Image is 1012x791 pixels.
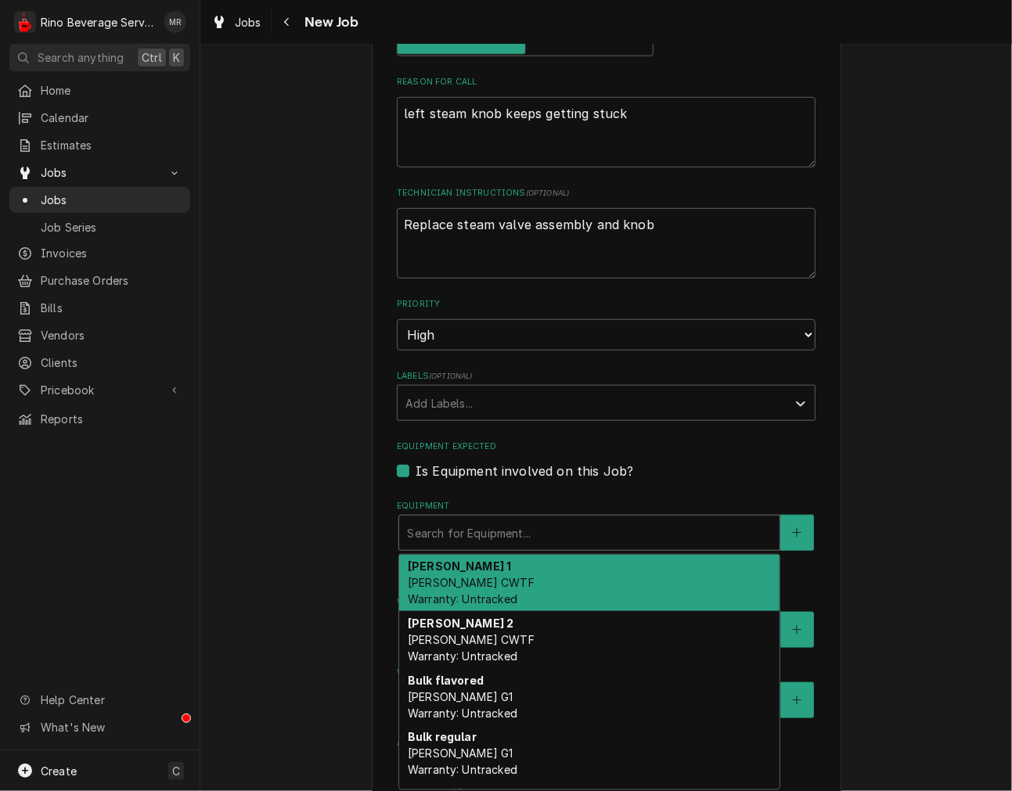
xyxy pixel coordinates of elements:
[416,462,633,480] label: Is Equipment involved on this Job?
[408,633,535,663] span: [PERSON_NAME] CWTF Warranty: Untracked
[41,192,182,208] span: Jobs
[408,576,535,606] span: [PERSON_NAME] CWTF Warranty: Untracked
[9,105,190,131] a: Calendar
[397,370,816,421] div: Labels
[397,440,816,453] label: Equipment Expected
[9,350,190,376] a: Clients
[408,559,511,573] strong: [PERSON_NAME] 1
[792,527,801,538] svg: Create New Equipment
[235,14,261,31] span: Jobs
[9,214,190,240] a: Job Series
[164,11,186,33] div: MR
[397,187,816,279] div: Technician Instructions
[41,719,181,735] span: What's New
[397,500,816,577] div: Equipment
[397,737,816,750] label: Attachments
[14,11,36,33] div: R
[9,77,190,103] a: Home
[300,12,359,33] span: New Job
[408,690,517,720] span: [PERSON_NAME] G1 Warranty: Untracked
[397,208,816,279] textarea: Replace steam valve assembly and knob
[38,49,124,66] span: Search anything
[173,49,180,66] span: K
[41,219,182,236] span: Job Series
[41,764,77,778] span: Create
[780,682,813,718] button: Create New Contact
[41,164,159,181] span: Jobs
[41,110,182,126] span: Calendar
[397,76,816,88] label: Reason For Call
[275,9,300,34] button: Navigate back
[9,377,190,403] a: Go to Pricebook
[397,97,816,167] textarea: left steam knob keeps getting stuck
[9,268,190,293] a: Purchase Orders
[41,692,181,708] span: Help Center
[9,240,190,266] a: Invoices
[41,82,182,99] span: Home
[397,187,816,200] label: Technician Instructions
[9,687,190,713] a: Go to Help Center
[41,245,182,261] span: Invoices
[9,44,190,71] button: Search anythingCtrlK
[526,189,570,197] span: ( optional )
[408,617,513,630] strong: [PERSON_NAME] 2
[408,730,477,743] strong: Bulk regular
[9,406,190,432] a: Reports
[41,137,182,153] span: Estimates
[205,9,268,35] a: Jobs
[9,132,190,158] a: Estimates
[397,596,816,647] div: Who called in this service?
[9,322,190,348] a: Vendors
[172,763,180,779] span: C
[14,11,36,33] div: Rino Beverage Service's Avatar
[41,354,182,371] span: Clients
[397,298,816,311] label: Priority
[397,500,816,512] label: Equipment
[41,327,182,343] span: Vendors
[780,515,813,551] button: Create New Equipment
[397,667,816,679] label: Who should the tech(s) ask for?
[397,667,816,717] div: Who should the tech(s) ask for?
[41,300,182,316] span: Bills
[9,295,190,321] a: Bills
[792,624,801,635] svg: Create New Contact
[397,76,816,168] div: Reason For Call
[397,298,816,351] div: Priority
[41,272,182,289] span: Purchase Orders
[780,612,813,648] button: Create New Contact
[41,14,156,31] div: Rino Beverage Service
[164,11,186,33] div: Melissa Rinehart's Avatar
[9,160,190,185] a: Go to Jobs
[397,737,816,789] div: Attachments
[397,370,816,383] label: Labels
[408,674,484,687] strong: Bulk flavored
[41,382,159,398] span: Pricebook
[397,440,816,480] div: Equipment Expected
[142,49,162,66] span: Ctrl
[397,596,816,609] label: Who called in this service?
[429,372,473,380] span: ( optional )
[9,714,190,740] a: Go to What's New
[9,187,190,213] a: Jobs
[408,746,517,776] span: [PERSON_NAME] G1 Warranty: Untracked
[41,411,182,427] span: Reports
[792,695,801,706] svg: Create New Contact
